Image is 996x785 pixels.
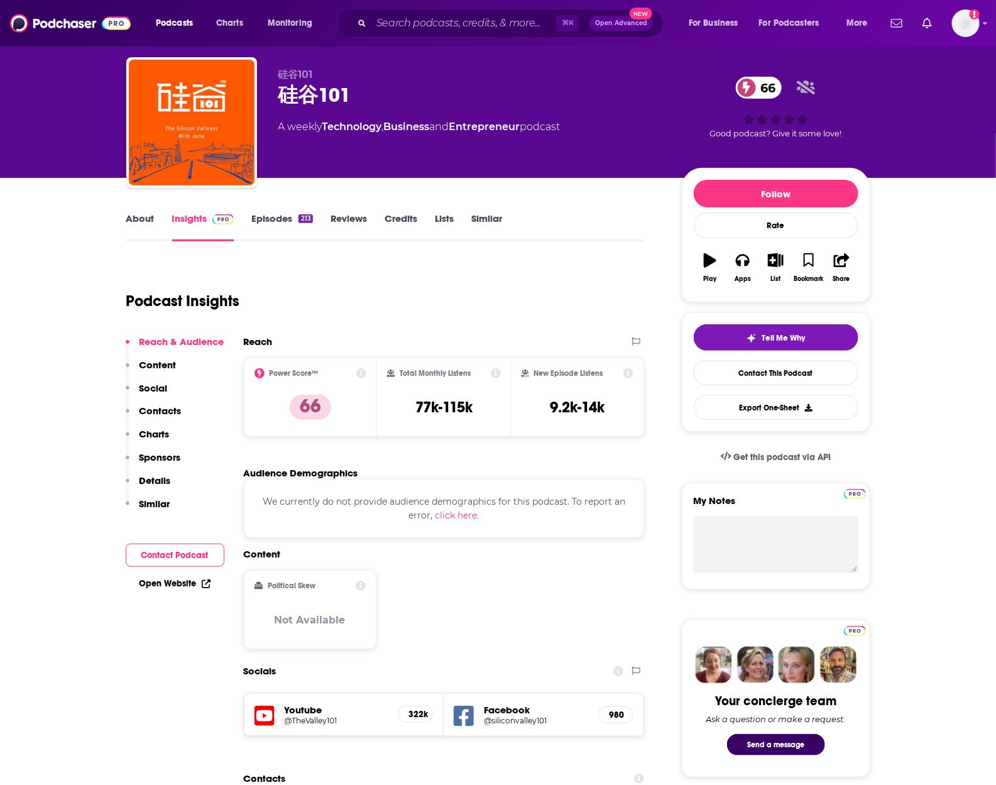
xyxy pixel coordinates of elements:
[285,716,388,725] a: @TheValley101
[244,659,276,683] h2: Socials
[270,369,319,378] h2: Power Score™
[278,119,561,134] div: A weekly podcast
[689,14,738,32] span: For Business
[694,495,858,517] label: My Notes
[415,398,473,417] h3: 77k-115k
[126,405,182,428] button: Contacts
[715,693,836,709] div: Your concierge team
[126,382,168,405] button: Social
[484,716,588,725] h5: @siliconvalley101
[844,624,866,636] a: Pro website
[126,292,240,310] h1: Podcast Insights
[844,626,866,636] img: Podchaser Pro
[385,212,417,241] a: Credits
[400,369,471,378] h2: Total Monthly Listens
[449,121,520,133] a: Entrepreneur
[140,359,177,371] p: Content
[126,498,170,521] button: Similar
[285,704,388,716] h5: Youtube
[140,428,170,440] p: Charts
[435,212,454,241] a: Lists
[747,333,757,343] img: tell me why sparkle
[680,13,754,33] button: open menu
[126,212,155,241] a: About
[484,704,588,716] h5: Facebook
[792,245,825,290] button: Bookmark
[349,9,676,38] div: Search podcasts, credits, & more...
[762,333,805,343] span: Tell Me Why
[733,452,831,463] span: Get this podcast via API
[140,475,171,486] p: Details
[759,245,792,290] button: List
[147,13,209,33] button: open menu
[737,647,774,683] img: Barbara Profile
[556,15,579,31] span: ⌘ K
[726,245,759,290] button: Apps
[244,336,273,348] h2: Reach
[703,275,716,283] div: Play
[833,275,850,283] div: Share
[278,69,313,80] span: 硅谷101
[268,581,315,590] h2: Political Skew
[710,129,842,138] span: Good podcast? Give it some love!
[694,361,858,385] a: Contact This Podcast
[970,9,980,19] svg: Add a profile image
[550,398,605,417] h3: 9.2k-14k
[263,496,625,521] span: We currently do not provide audience demographics for this podcast. To report an error,
[268,14,312,32] span: Monitoring
[952,9,980,37] img: User Profile
[259,13,329,33] button: open menu
[825,245,858,290] button: Share
[126,475,171,498] button: Details
[844,487,866,499] a: Pro website
[630,8,652,19] span: New
[694,245,726,290] button: Play
[694,395,858,420] button: Export One-Sheet
[682,69,870,146] div: 66Good podcast? Give it some love!
[384,121,430,133] a: Business
[711,442,841,473] a: Get this podcast via API
[129,60,254,185] img: 硅谷101
[408,709,422,720] h5: 322k
[794,275,823,283] div: Bookmark
[595,20,647,26] span: Open Advanced
[251,212,312,241] a: Episodes213
[216,14,243,32] span: Charts
[140,405,182,417] p: Contacts
[706,714,846,724] div: Ask a question or make a request.
[156,14,193,32] span: Podcasts
[694,180,858,207] button: Follow
[609,710,623,720] h5: 980
[126,544,224,567] button: Contact Podcast
[322,121,382,133] a: Technology
[126,359,177,382] button: Content
[844,489,866,499] img: Podchaser Pro
[140,382,168,394] p: Social
[838,13,884,33] button: open menu
[244,467,358,479] h2: Audience Demographics
[435,508,479,522] button: click here.
[290,395,331,420] p: 66
[727,734,825,755] button: Send a message
[471,212,502,241] a: Similar
[140,498,170,510] p: Similar
[751,13,838,33] button: open menu
[140,578,211,589] a: Open Website
[779,647,815,683] img: Jules Profile
[298,214,312,223] div: 213
[696,647,732,683] img: Sydney Profile
[820,647,856,683] img: Jon Profile
[759,14,819,32] span: For Podcasters
[694,324,858,351] button: tell me why sparkleTell Me Why
[172,212,234,241] a: InsightsPodchaser Pro
[886,13,907,34] a: Show notifications dropdown
[371,13,556,33] input: Search podcasts, credits, & more...
[126,336,224,359] button: Reach & Audience
[748,77,782,99] span: 66
[212,214,234,224] img: Podchaser Pro
[771,275,781,283] div: List
[952,9,980,37] span: Logged in as itang
[208,13,251,33] a: Charts
[589,16,653,31] button: Open AdvancedNew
